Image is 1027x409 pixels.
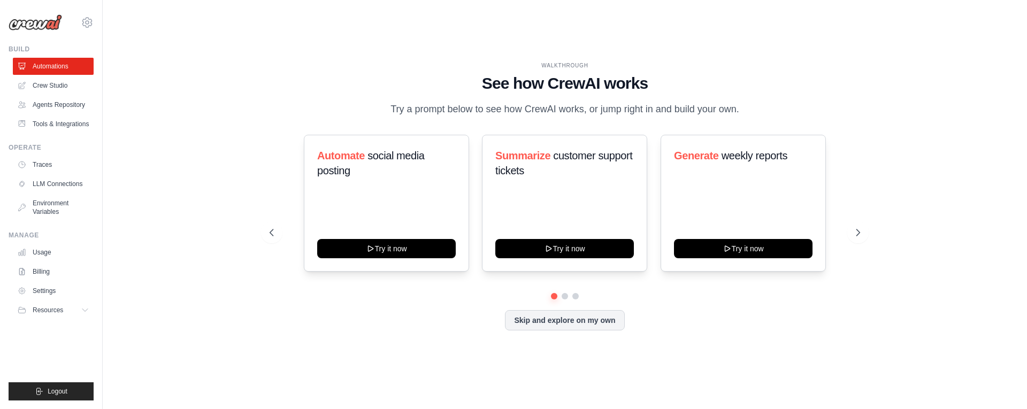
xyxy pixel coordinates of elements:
span: Generate [674,150,719,161]
span: Automate [317,150,365,161]
a: LLM Connections [13,175,94,192]
a: Settings [13,282,94,299]
button: Resources [13,302,94,319]
button: Skip and explore on my own [505,310,624,330]
button: Try it now [317,239,456,258]
a: Usage [13,244,94,261]
a: Traces [13,156,94,173]
a: Tools & Integrations [13,115,94,133]
a: Environment Variables [13,195,94,220]
p: Try a prompt below to see how CrewAI works, or jump right in and build your own. [385,102,745,117]
span: Resources [33,306,63,314]
a: Automations [13,58,94,75]
button: Try it now [674,239,813,258]
span: social media posting [317,150,425,176]
button: Try it now [495,239,634,258]
div: Operate [9,143,94,152]
button: Logout [9,382,94,400]
a: Agents Repository [13,96,94,113]
span: customer support tickets [495,150,632,176]
img: Logo [9,14,62,30]
div: Build [9,45,94,53]
span: Summarize [495,150,550,161]
span: Logout [48,387,67,396]
span: weekly reports [721,150,787,161]
a: Billing [13,263,94,280]
div: WALKTHROUGH [270,61,860,70]
div: Manage [9,231,94,240]
h1: See how CrewAI works [270,74,860,93]
a: Crew Studio [13,77,94,94]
